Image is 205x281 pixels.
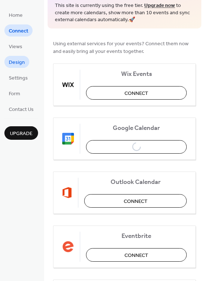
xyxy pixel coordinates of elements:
button: Connect [86,86,187,100]
img: google [62,133,74,145]
span: Connect [124,89,148,97]
a: Settings [4,72,32,84]
a: Home [4,9,27,21]
span: Wix Events [86,70,187,78]
span: Contact Us [9,106,34,113]
span: Design [9,59,25,66]
span: Form [9,90,20,98]
button: Connect [84,194,187,208]
a: Design [4,56,29,68]
a: Contact Us [4,103,38,115]
button: Connect [86,248,187,262]
a: Views [4,40,27,52]
img: wix [62,79,74,91]
span: Views [9,43,22,51]
span: Eventbrite [86,232,187,240]
button: Upgrade [4,126,38,140]
span: Settings [9,74,28,82]
a: Form [4,87,25,99]
span: Connect [9,27,28,35]
img: eventbrite [62,241,74,253]
span: Google Calendar [86,124,187,132]
span: Using external services for your events? Connect them now and easily bring all your events together. [53,40,196,55]
span: Connect [124,197,148,205]
img: outlook [62,187,72,199]
span: Home [9,12,23,19]
span: Connect [124,251,148,259]
a: Connect [4,24,33,36]
span: Upgrade [10,130,33,138]
span: Outlook Calendar [84,178,187,186]
a: Upgrade now [144,1,175,11]
span: This site is currently using the free tier. to create more calendars, show more than 10 events an... [55,2,194,24]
